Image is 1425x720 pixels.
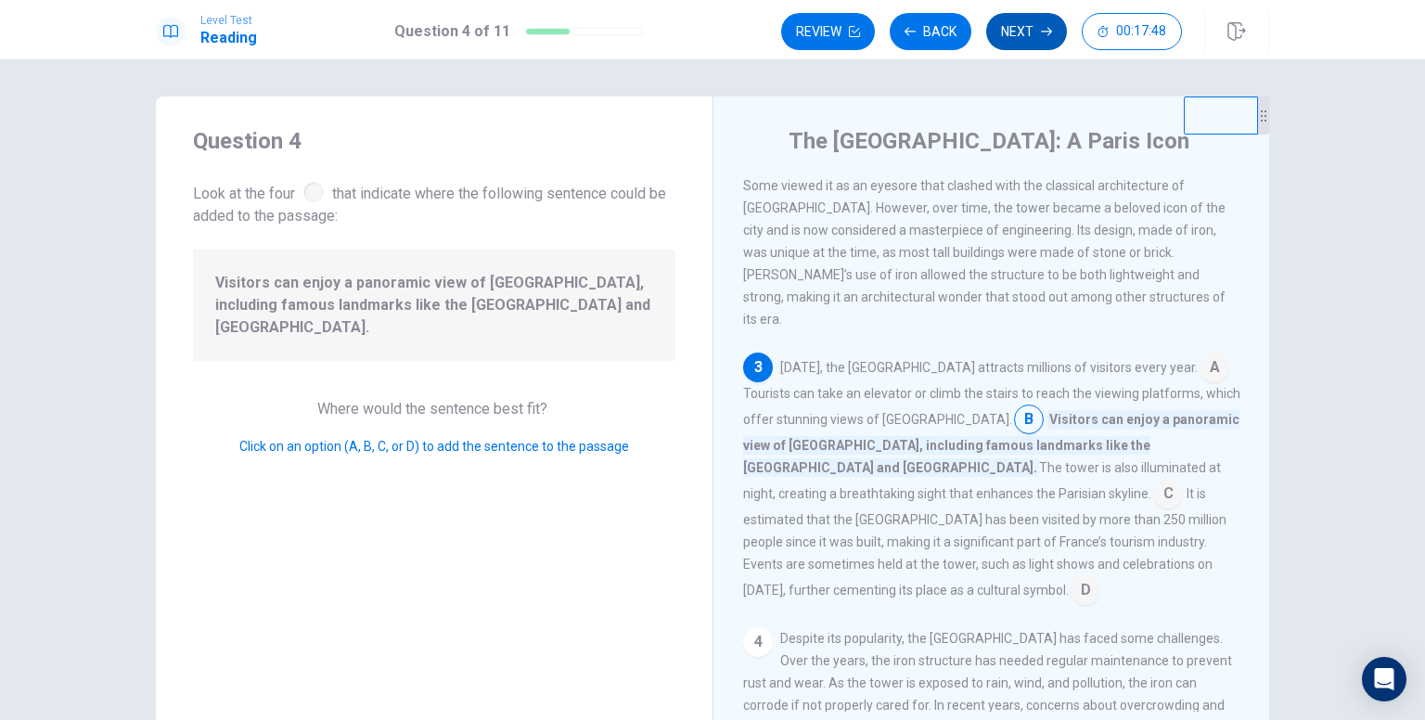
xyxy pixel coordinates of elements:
button: 00:17:48 [1082,13,1182,50]
span: D [1071,575,1100,605]
span: B [1014,405,1044,434]
span: Click on an option (A, B, C, or D) to add the sentence to the passage [239,439,629,454]
span: Look at the four that indicate where the following sentence could be added to the passage: [193,178,675,227]
button: Back [890,13,971,50]
div: 3 [743,353,773,382]
span: Where would the sentence best fit? [317,400,551,418]
span: C [1153,479,1183,508]
span: Originally, the [GEOGRAPHIC_DATA] was criticized by many [DEMOGRAPHIC_DATA] and artists who thoug... [743,134,1229,327]
h4: Question 4 [193,126,675,156]
span: 00:17:48 [1116,24,1166,39]
div: Open Intercom Messenger [1362,657,1406,701]
span: Visitors can enjoy a panoramic view of [GEOGRAPHIC_DATA], including famous landmarks like the [GE... [215,272,653,339]
h1: Question 4 of 11 [394,20,510,43]
h1: Reading [200,27,257,49]
span: Tourists can take an elevator or climb the stairs to reach the viewing platforms, which offer stu... [743,386,1240,427]
span: [DATE], the [GEOGRAPHIC_DATA] attracts millions of visitors every year. [780,360,1198,375]
div: 4 [743,627,773,657]
span: Visitors can enjoy a panoramic view of [GEOGRAPHIC_DATA], including famous landmarks like the [GE... [743,410,1239,477]
button: Review [781,13,875,50]
h4: The [GEOGRAPHIC_DATA]: A Paris Icon [789,126,1189,156]
span: Level Test [200,14,257,27]
span: It is estimated that the [GEOGRAPHIC_DATA] has been visited by more than 250 million people since... [743,486,1226,598]
span: A [1200,353,1229,382]
button: Next [986,13,1067,50]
